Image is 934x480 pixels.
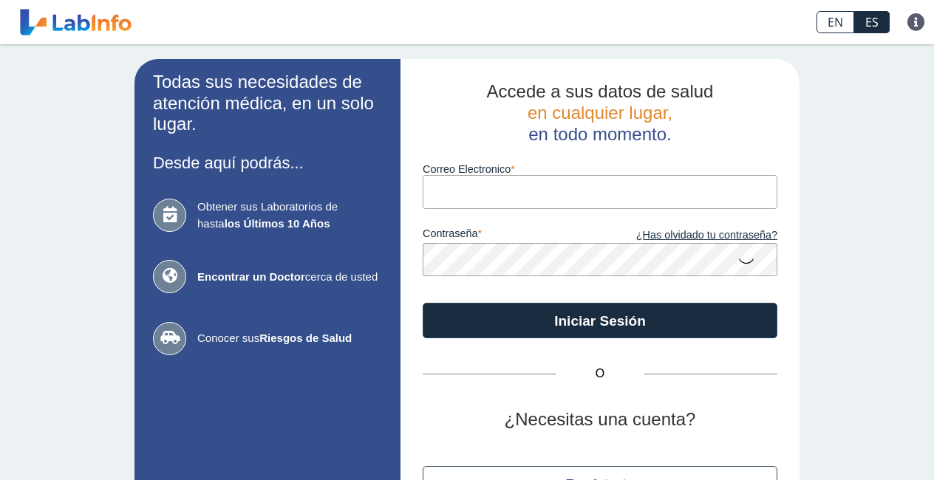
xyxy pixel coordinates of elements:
[153,72,382,135] h2: Todas sus necesidades de atención médica, en un solo lugar.
[197,199,382,232] span: Obtener sus Laboratorios de hasta
[487,81,714,101] span: Accede a sus datos de salud
[600,227,777,244] a: ¿Has olvidado tu contraseña?
[197,269,382,286] span: cerca de usted
[423,227,600,244] label: contraseña
[153,154,382,172] h3: Desde aquí podrás...
[197,330,382,347] span: Conocer sus
[197,270,305,283] b: Encontrar un Doctor
[556,365,644,383] span: O
[259,332,352,344] b: Riesgos de Salud
[528,124,671,144] span: en todo momento.
[423,303,777,338] button: Iniciar Sesión
[528,103,672,123] span: en cualquier lugar,
[225,217,330,230] b: los Últimos 10 Años
[817,11,854,33] a: EN
[423,163,777,175] label: Correo Electronico
[423,409,777,431] h2: ¿Necesitas una cuenta?
[854,11,890,33] a: ES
